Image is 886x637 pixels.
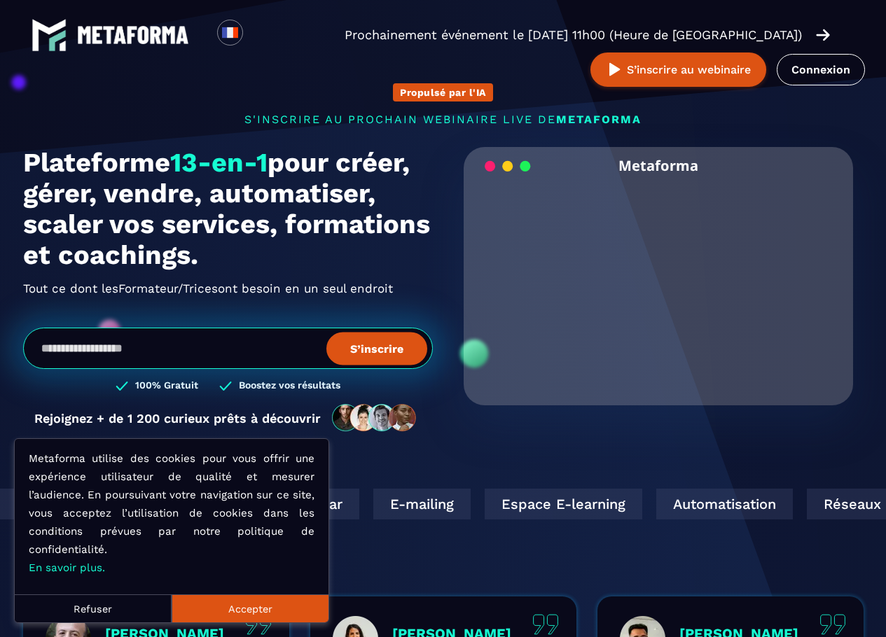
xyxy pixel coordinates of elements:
h1: Plateforme pour créer, gérer, vendre, automatiser, scaler vos services, formations et coachings. [23,147,433,270]
img: quote [819,614,846,635]
img: quote [245,614,272,635]
button: Accepter [172,594,328,622]
p: Prochainement événement le [DATE] 11h00 (Heure de [GEOGRAPHIC_DATA]) [345,25,802,45]
div: E-mailing [373,489,471,519]
video: Your browser does not support the video tag. [474,184,843,368]
p: Rejoignez + de 1 200 curieux prêts à découvrir [34,411,321,426]
img: fr [221,24,239,41]
p: s'inscrire au prochain webinaire live de [23,113,864,126]
img: quote [532,614,559,635]
input: Search for option [255,27,265,43]
img: arrow-right [816,27,830,43]
a: En savoir plus. [29,561,105,574]
a: Connexion [777,54,865,85]
img: loading [485,160,531,173]
img: checked [219,379,232,393]
button: Refuser [15,594,172,622]
img: play [606,61,623,78]
img: community-people [328,403,422,433]
span: 13-en-1 [170,147,268,178]
h2: Tout ce dont les ont besoin en un seul endroit [23,277,433,300]
h2: Metaforma [618,147,698,184]
div: Automatisation [656,489,793,519]
span: Formateur/Trices [118,277,218,300]
img: logo [32,17,67,52]
img: logo [77,26,189,44]
button: S’inscrire au webinaire [590,52,766,87]
div: Search for option [243,20,277,50]
p: Metaforma utilise des cookies pour vous offrir une expérience utilisateur de qualité et mesurer l... [29,449,314,577]
div: Espace E-learning [485,489,642,519]
h3: 100% Gratuit [135,379,198,393]
h3: Boostez vos résultats [239,379,340,393]
span: METAFORMA [556,113,642,126]
button: S’inscrire [326,332,427,365]
img: checked [116,379,128,393]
